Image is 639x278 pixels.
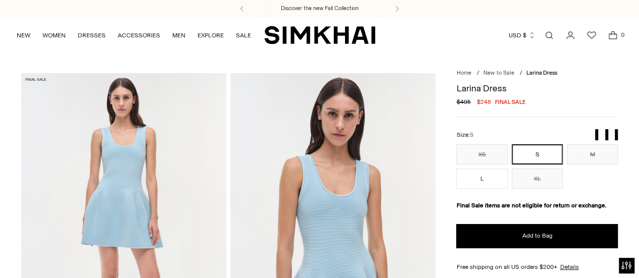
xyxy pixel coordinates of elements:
[522,232,552,240] span: Add to Bag
[456,97,470,106] s: $495
[512,169,563,189] button: XL
[456,130,473,140] label: Size:
[567,144,618,164] button: M
[17,24,30,46] a: NEW
[198,24,224,46] a: EXPLORE
[456,262,618,271] div: Free shipping on all US orders $200+
[519,69,522,78] div: /
[512,144,563,164] button: S
[476,97,490,106] span: $248
[560,262,578,271] a: Details
[526,70,557,76] span: Larina Dress
[560,25,580,45] a: Go to the account page
[281,5,359,13] a: Discover the new Fall Collection
[236,24,251,46] a: SALE
[172,24,185,46] a: MEN
[509,24,535,46] button: USD $
[469,132,473,138] span: S
[456,169,507,189] button: L
[476,69,479,78] div: /
[483,70,514,76] a: New to Sale
[118,24,160,46] a: ACCESSORIES
[618,30,627,39] span: 0
[539,25,559,45] a: Open search modal
[581,25,602,45] a: Wishlist
[456,224,618,248] button: Add to Bag
[42,24,66,46] a: WOMEN
[264,25,375,45] a: SIMKHAI
[78,24,106,46] a: DRESSES
[456,202,606,209] strong: Final Sale items are not eligible for return or exchange.
[456,69,618,78] nav: breadcrumbs
[456,70,471,76] a: Home
[456,84,618,93] h1: Larina Dress
[456,144,507,164] button: XS
[603,25,623,45] a: Open cart modal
